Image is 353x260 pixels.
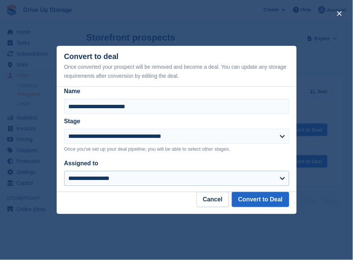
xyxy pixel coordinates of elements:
[64,145,289,153] p: Once you've set up your deal pipeline, you will be able to select other stages.
[197,192,229,207] button: Cancel
[64,62,289,80] div: Once converted your prospect will be removed and become a deal. You can update any storage requir...
[64,52,289,80] div: Convert to deal
[232,192,289,207] button: Convert to Deal
[333,8,345,20] button: close
[64,118,81,124] label: Stage
[64,160,99,166] label: Assigned to
[64,87,289,96] label: Name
